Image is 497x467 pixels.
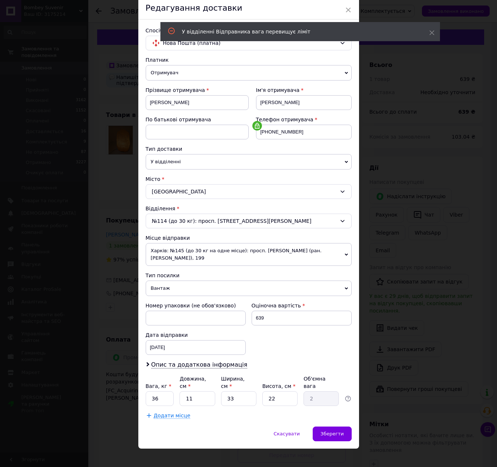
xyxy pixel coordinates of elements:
[320,431,344,436] span: Зберегти
[151,361,248,368] span: Опис та додаткова інформація
[146,205,352,212] div: Відділення
[146,383,171,389] label: Вага, кг
[345,4,352,16] span: ×
[146,87,205,93] span: Прізвище отримувача
[146,154,352,170] span: У відділенні
[303,375,339,390] div: Об'ємна вага
[146,302,246,309] div: Номер упаковки (не обов'язково)
[163,39,337,47] span: Нова Пошта (платна)
[146,235,190,241] span: Місце відправки
[146,57,169,63] span: Платник
[256,87,300,93] span: Ім'я отримувача
[262,383,295,389] label: Висота, см
[256,125,352,139] input: +380
[146,281,352,296] span: Вантаж
[180,376,206,389] label: Довжина, см
[146,243,352,266] span: Харків: №145 (до 30 кг на одне місце): просп. [PERSON_NAME] (ран. [PERSON_NAME]), 199
[146,65,352,81] span: Отримувач
[146,27,352,34] div: Спосіб доставки
[146,272,180,278] span: Тип посилки
[146,175,352,183] div: Місто
[146,331,246,339] div: Дата відправки
[146,214,352,228] div: №114 (до 30 кг): просп. [STREET_ADDRESS][PERSON_NAME]
[274,431,300,436] span: Скасувати
[252,302,352,309] div: Оціночна вартість
[154,413,191,419] span: Додати місце
[182,28,411,35] div: У відділенні Відправника вага перевищує ліміт
[146,117,211,122] span: По батькові отримувача
[221,376,245,389] label: Ширина, см
[146,184,352,199] div: [GEOGRAPHIC_DATA]
[256,117,313,122] span: Телефон отримувача
[146,146,182,152] span: Тип доставки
